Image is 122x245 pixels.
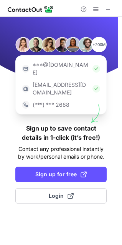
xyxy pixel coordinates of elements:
p: +200M [91,37,107,52]
img: ContactOut v5.3.10 [8,5,54,14]
button: Sign up for free [15,167,107,182]
p: Contact any professional instantly by work/personal emails or phone. [15,145,107,161]
span: Sign up for free [35,171,87,178]
img: Person #3 [41,37,57,52]
img: Person #5 [65,37,81,52]
button: Login [15,188,107,204]
h1: Sign up to save contact details in 1-click (it’s free!) [15,124,107,142]
img: Person #1 [15,37,31,52]
span: Login [49,192,74,200]
p: [EMAIL_ADDRESS][DOMAIN_NAME] [33,81,89,96]
img: Person #4 [54,37,70,52]
img: Check Icon [92,85,100,93]
img: Person #2 [28,37,44,52]
img: https://contactout.com/extension/app/static/media/login-work-icon.638a5007170bc45168077fde17b29a1... [22,85,30,93]
img: https://contactout.com/extension/app/static/media/login-phone-icon.bacfcb865e29de816d437549d7f4cb... [22,101,30,109]
img: Check Icon [92,65,100,73]
p: ***@[DOMAIN_NAME] [33,61,89,76]
img: https://contactout.com/extension/app/static/media/login-email-icon.f64bce713bb5cd1896fef81aa7b14a... [22,65,30,73]
img: Person #6 [78,37,94,52]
